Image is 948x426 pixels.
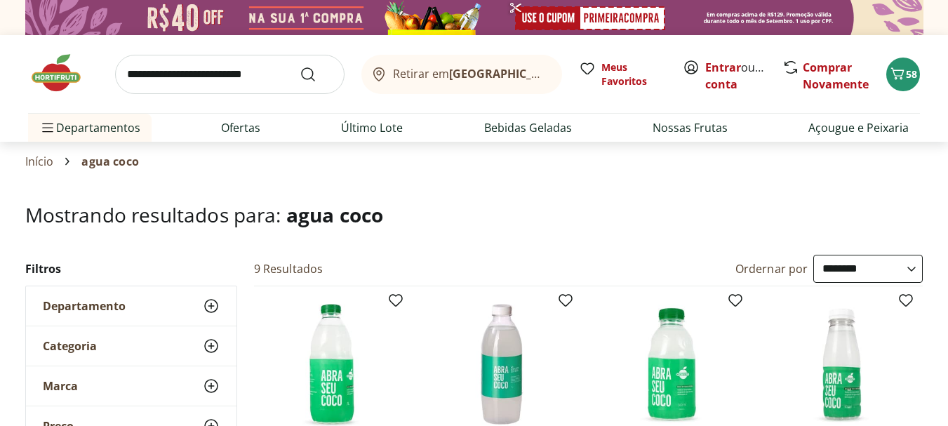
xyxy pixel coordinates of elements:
span: ou [705,59,768,93]
b: [GEOGRAPHIC_DATA]/[GEOGRAPHIC_DATA] [449,66,686,81]
label: Ordernar por [735,261,808,277]
h2: 9 Resultados [254,261,323,277]
a: Entrar [705,60,741,75]
span: agua coco [81,155,138,168]
h2: Filtros [25,255,237,283]
a: Comprar Novamente [803,60,869,92]
span: Departamentos [39,111,140,145]
button: Menu [39,111,56,145]
img: Hortifruti [28,52,98,94]
button: Categoria [26,326,236,366]
h1: Mostrando resultados para: [25,204,923,226]
input: search [115,55,345,94]
button: Departamento [26,286,236,326]
a: Ofertas [221,119,260,136]
a: Nossas Frutas [653,119,728,136]
a: Bebidas Geladas [484,119,572,136]
span: Departamento [43,299,126,313]
a: Último Lote [341,119,403,136]
button: Submit Search [300,66,333,83]
button: Retirar em[GEOGRAPHIC_DATA]/[GEOGRAPHIC_DATA] [361,55,562,94]
a: Meus Favoritos [579,60,666,88]
button: Marca [26,366,236,406]
span: Meus Favoritos [601,60,666,88]
span: Marca [43,379,78,393]
span: 58 [906,67,917,81]
span: agua coco [286,201,383,228]
span: Categoria [43,339,97,353]
a: Açougue e Peixaria [808,119,909,136]
span: Retirar em [393,67,548,80]
a: Início [25,155,54,168]
button: Carrinho [886,58,920,91]
a: Criar conta [705,60,782,92]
